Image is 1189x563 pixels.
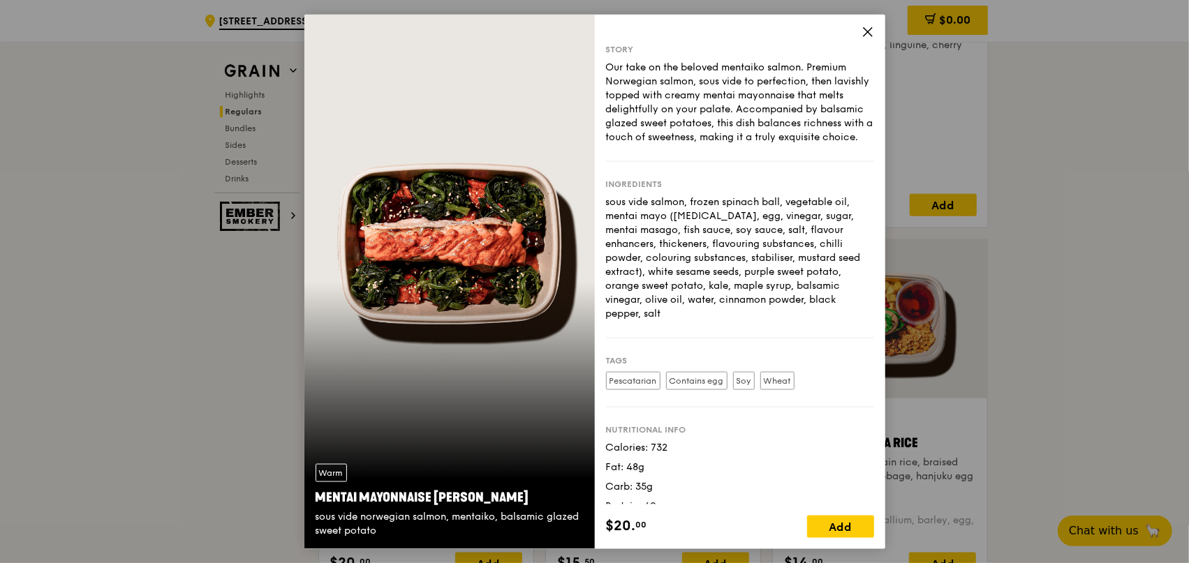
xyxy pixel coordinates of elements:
[807,516,874,538] div: Add
[606,440,874,454] div: Calories: 732
[666,371,728,389] label: Contains egg
[606,460,874,474] div: Fat: 48g
[606,371,660,389] label: Pescatarian
[606,499,874,513] div: Protein: 40g
[606,423,874,435] div: Nutritional info
[606,43,874,54] div: Story
[316,488,584,507] div: Mentai Mayonnaise [PERSON_NAME]
[316,510,584,538] div: sous vide norwegian salmon, mentaiko, balsamic glazed sweet potato
[733,371,755,389] label: Soy
[606,178,874,189] div: Ingredients
[606,354,874,366] div: Tags
[760,371,795,389] label: Wheat
[316,464,347,482] div: Warm
[606,60,874,144] div: Our take on the beloved mentaiko salmon. Premium Norwegian salmon, sous vide to perfection, then ...
[636,519,647,530] span: 00
[606,195,874,320] div: sous vide salmon, frozen spinach ball, vegetable oil, mentai mayo ([MEDICAL_DATA], egg, vinegar, ...
[606,516,636,536] span: $20.
[606,479,874,493] div: Carb: 35g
